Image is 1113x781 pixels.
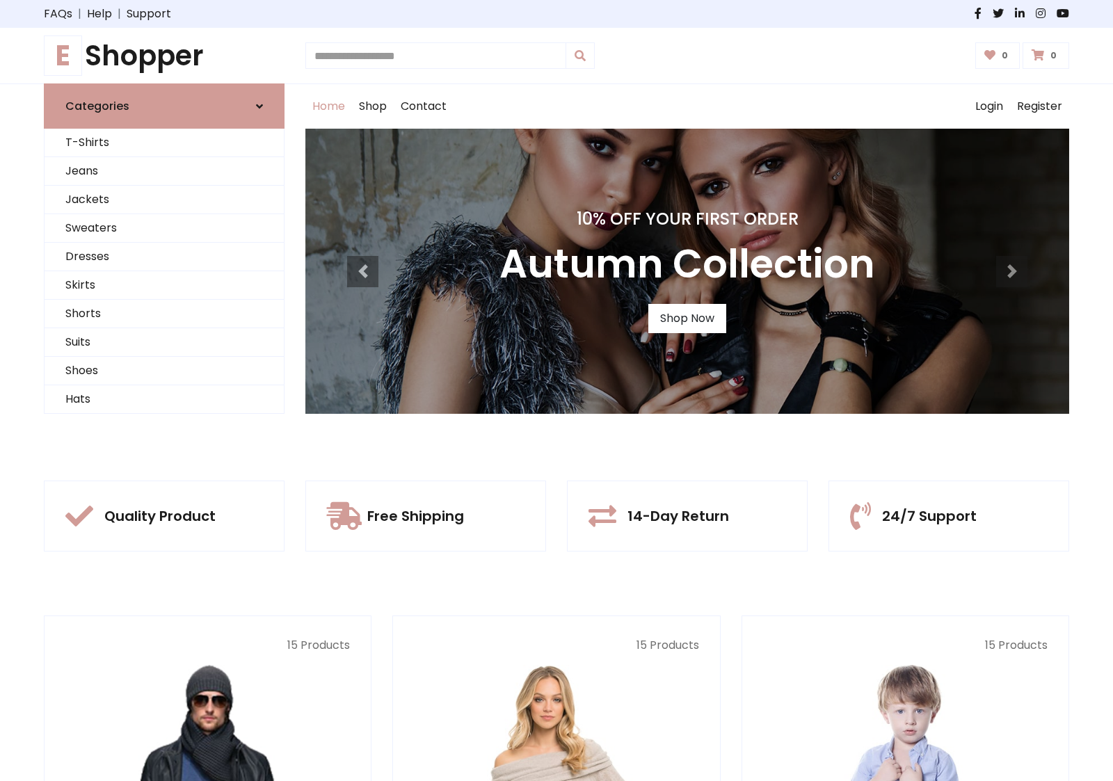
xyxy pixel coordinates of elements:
a: Shoes [45,357,284,385]
a: Jeans [45,157,284,186]
a: Shop [352,84,394,129]
h6: Categories [65,99,129,113]
a: Contact [394,84,454,129]
a: Register [1010,84,1069,129]
h5: Quality Product [104,508,216,524]
a: Suits [45,328,284,357]
a: 0 [1023,42,1069,69]
a: Support [127,6,171,22]
h4: 10% Off Your First Order [499,209,875,230]
span: | [72,6,87,22]
a: Login [968,84,1010,129]
h5: 14-Day Return [627,508,729,524]
a: EShopper [44,39,285,72]
h1: Shopper [44,39,285,72]
p: 15 Products [65,637,350,654]
span: | [112,6,127,22]
a: Jackets [45,186,284,214]
a: Help [87,6,112,22]
p: 15 Products [414,637,698,654]
p: 15 Products [763,637,1048,654]
h5: Free Shipping [367,508,464,524]
a: Hats [45,385,284,414]
h5: 24/7 Support [882,508,977,524]
a: Shorts [45,300,284,328]
h3: Autumn Collection [499,241,875,287]
a: Skirts [45,271,284,300]
a: Home [305,84,352,129]
span: 0 [998,49,1011,62]
a: Categories [44,83,285,129]
a: Dresses [45,243,284,271]
a: T-Shirts [45,129,284,157]
span: 0 [1047,49,1060,62]
a: Shop Now [648,304,726,333]
a: Sweaters [45,214,284,243]
a: FAQs [44,6,72,22]
span: E [44,35,82,76]
a: 0 [975,42,1020,69]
